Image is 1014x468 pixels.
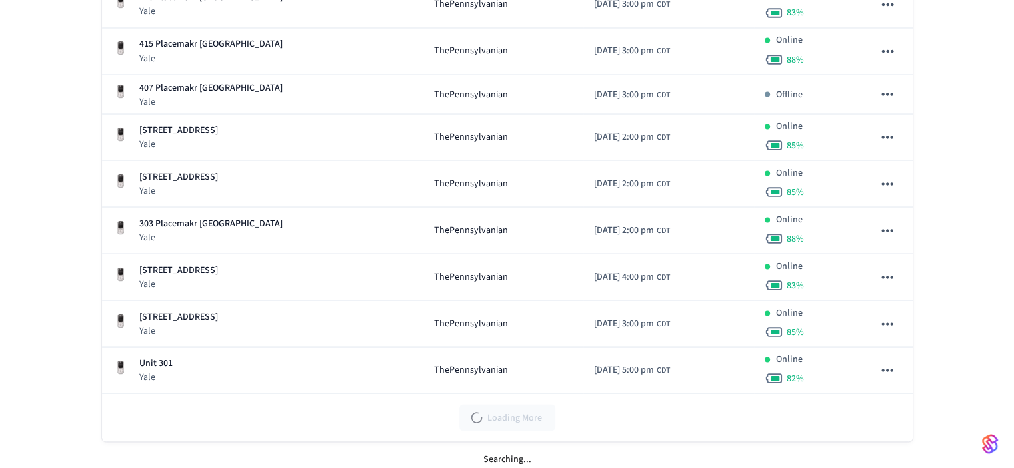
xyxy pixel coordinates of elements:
span: ThePennsylvanian [433,87,507,101]
img: Yale Assure Touchscreen Wifi Smart Lock, Satin Nickel, Front [113,126,129,142]
div: America/Chicago [594,363,670,377]
div: America/Chicago [594,87,670,101]
span: [DATE] 3:00 pm [594,44,654,58]
img: Yale Assure Touchscreen Wifi Smart Lock, Satin Nickel, Front [113,359,129,375]
span: CDT [657,224,670,236]
div: America/Chicago [594,130,670,144]
span: [DATE] 2:00 pm [594,223,654,237]
span: 85 % [786,138,803,152]
span: 83 % [786,6,803,19]
img: Yale Assure Touchscreen Wifi Smart Lock, Satin Nickel, Front [113,173,129,189]
p: Online [775,259,802,273]
img: Yale Assure Touchscreen Wifi Smart Lock, Satin Nickel, Front [113,313,129,329]
p: [STREET_ADDRESS] [139,123,218,137]
span: ThePennsylvanian [433,223,507,237]
p: Yale [139,137,218,150]
p: Yale [139,277,218,290]
p: Yale [139,184,218,197]
div: America/Chicago [594,223,670,237]
img: SeamLogoGradient.69752ec5.svg [982,433,998,455]
p: Online [775,33,802,47]
p: Yale [139,5,283,18]
span: [DATE] 2:00 pm [594,130,654,144]
span: CDT [657,89,670,101]
span: [DATE] 5:00 pm [594,363,654,377]
span: [DATE] 3:00 pm [594,316,654,330]
span: 82 % [786,371,803,385]
span: ThePennsylvanian [433,270,507,284]
p: Online [775,212,802,226]
span: ThePennsylvanian [433,316,507,330]
p: Yale [139,95,283,108]
p: [STREET_ADDRESS] [139,170,218,184]
span: ThePennsylvanian [433,130,507,144]
p: [STREET_ADDRESS] [139,310,218,324]
img: Yale Assure Touchscreen Wifi Smart Lock, Satin Nickel, Front [113,220,129,236]
p: Online [775,352,802,366]
span: [DATE] 2:00 pm [594,176,654,190]
img: Yale Assure Touchscreen Wifi Smart Lock, Satin Nickel, Front [113,83,129,99]
p: Yale [139,324,218,337]
p: Online [775,166,802,180]
img: Yale Assure Touchscreen Wifi Smart Lock, Satin Nickel, Front [113,40,129,56]
p: [STREET_ADDRESS] [139,263,218,277]
span: ThePennsylvanian [433,363,507,377]
span: 83 % [786,278,803,292]
span: CDT [657,364,670,376]
p: 407 Placemakr [GEOGRAPHIC_DATA] [139,81,283,95]
p: Unit 301 [139,356,173,370]
div: America/Chicago [594,44,670,58]
p: Yale [139,230,283,244]
p: Online [775,119,802,133]
div: America/Chicago [594,270,670,284]
span: 85 % [786,325,803,338]
span: [DATE] 4:00 pm [594,270,654,284]
span: 88 % [786,53,803,66]
span: [DATE] 3:00 pm [594,87,654,101]
div: America/Chicago [594,176,670,190]
span: CDT [657,271,670,283]
span: CDT [657,178,670,190]
span: CDT [657,131,670,143]
p: Yale [139,370,173,383]
div: America/Chicago [594,316,670,330]
p: Yale [139,51,283,65]
img: Yale Assure Touchscreen Wifi Smart Lock, Satin Nickel, Front [113,266,129,282]
p: Offline [775,87,802,101]
p: Online [775,306,802,320]
span: CDT [657,318,670,330]
span: ThePennsylvanian [433,44,507,58]
p: 415 Placemakr [GEOGRAPHIC_DATA] [139,37,283,51]
span: CDT [657,45,670,57]
p: 303 Placemakr [GEOGRAPHIC_DATA] [139,216,283,230]
span: ThePennsylvanian [433,176,507,190]
span: 88 % [786,232,803,245]
span: 85 % [786,185,803,198]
